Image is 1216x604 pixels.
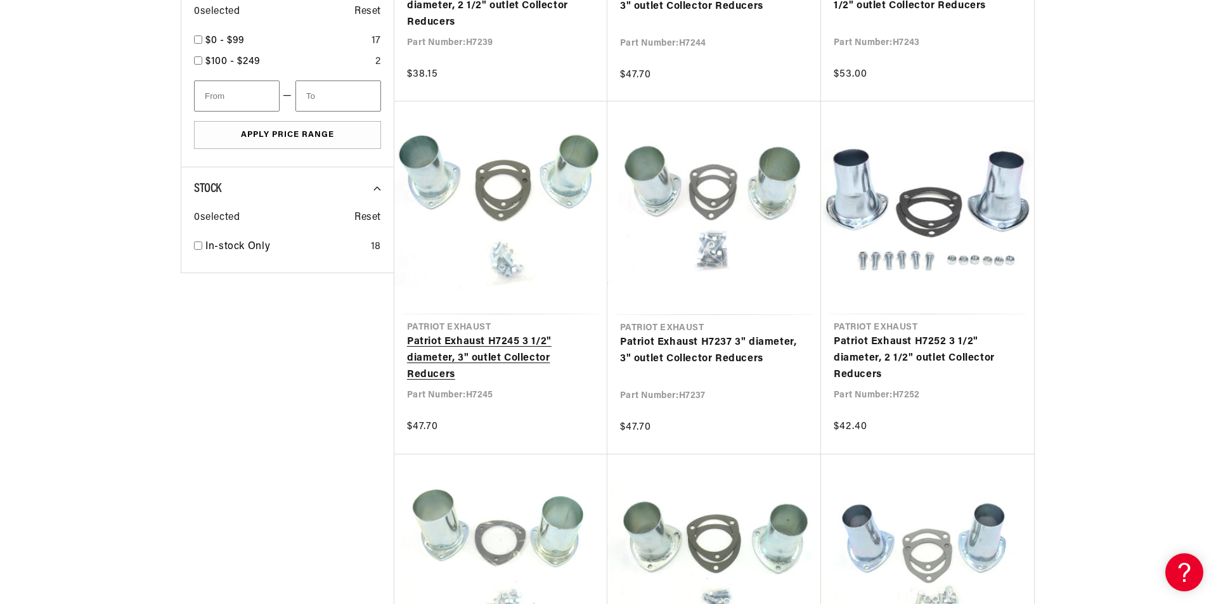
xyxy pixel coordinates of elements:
[295,80,381,112] input: To
[407,334,595,383] a: Patriot Exhaust H7245 3 1/2" diameter, 3" outlet Collector Reducers
[283,88,292,105] span: —
[354,4,381,20] span: Reset
[194,80,280,112] input: From
[372,33,381,49] div: 17
[205,35,245,46] span: $0 - $99
[354,210,381,226] span: Reset
[194,4,240,20] span: 0 selected
[194,210,240,226] span: 0 selected
[194,121,381,150] button: Apply Price Range
[620,335,808,367] a: Patriot Exhaust H7237 3" diameter, 3" outlet Collector Reducers
[194,183,221,195] span: Stock
[375,54,381,70] div: 2
[205,56,261,67] span: $100 - $249
[834,334,1021,383] a: Patriot Exhaust H7252 3 1/2" diameter, 2 1/2" outlet Collector Reducers
[371,239,381,255] div: 18
[205,239,366,255] a: In-stock Only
